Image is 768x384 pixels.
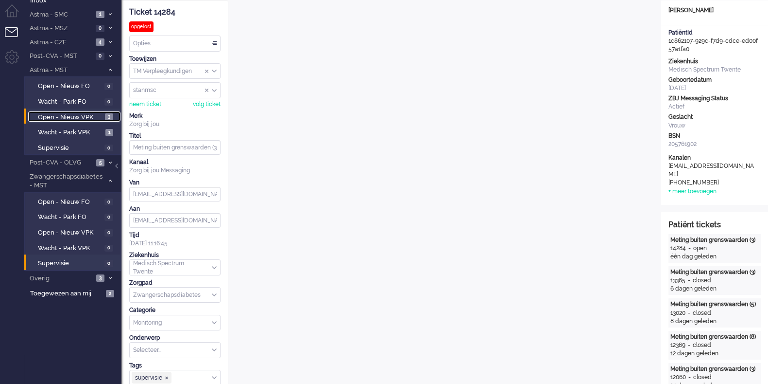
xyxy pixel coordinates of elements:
[104,260,113,267] span: 0
[28,52,93,61] span: Post-CVA - MST
[129,55,221,63] div: Toewijzen
[668,154,761,162] div: Kanalen
[28,227,120,238] a: Open - Nieuw VPK 0
[38,97,102,107] span: Wacht - Park FO
[670,285,759,293] div: 6 dagen geleden
[38,113,102,122] span: Open - Nieuw VPK
[129,306,221,314] div: Categorie
[28,172,103,190] span: Zwangerschapsdiabetes - MST
[661,29,768,54] div: 1c862107-929c-f7d9-cdce-ed00f57a1fa0
[28,10,93,19] span: Astma - SMC
[670,244,686,253] div: 14284
[28,96,120,107] a: Wacht - Park FO 0
[668,113,761,121] div: Geslacht
[668,103,761,111] div: Actief
[38,198,102,207] span: Open - Nieuw FO
[668,94,761,103] div: ZBJ Messaging Status
[693,341,711,349] div: closed
[129,21,154,32] div: opgelost
[193,100,221,109] div: volg ticket
[129,251,221,259] div: Ziekenhuis
[28,196,120,207] a: Open - Nieuw FO 0
[685,341,693,349] div: -
[104,229,113,237] span: 0
[668,140,761,148] div: 205761902
[670,365,759,373] div: Meting buiten grenswaarden (3)
[670,300,759,309] div: Meting buiten grenswaarden (5)
[686,244,693,253] div: -
[670,341,685,349] div: 12369
[668,66,761,74] div: Medisch Spectrum Twente
[129,334,221,342] div: Onderwerp
[670,333,759,341] div: Meting buiten grenswaarden (8)
[693,244,707,253] div: open
[28,142,120,153] a: Supervisie 0
[129,179,221,187] div: Van
[668,84,761,92] div: [DATE]
[686,373,693,382] div: -
[28,211,120,222] a: Wacht - Park FO 0
[5,50,27,72] li: Admin menu
[96,159,104,166] span: 5
[28,66,103,75] span: Astma - MST
[129,158,221,166] div: Kanaal
[693,309,711,317] div: closed
[28,38,93,47] span: Astma - CZE
[670,309,685,317] div: 13020
[685,276,693,285] div: -
[28,158,93,167] span: Post-CVA - OLVG
[38,259,102,268] span: Supervisie
[5,4,27,26] li: Dashboard menu
[96,25,104,32] span: 0
[129,166,221,175] div: Zorg bij jou Messaging
[129,100,161,109] div: neem ticket
[5,27,27,49] li: Tickets menu
[30,289,103,298] span: Toegewezen aan mij
[38,244,102,253] span: Wacht - Park VPK
[104,214,113,221] span: 0
[129,132,221,140] div: Titel
[693,373,712,382] div: closed
[96,53,104,60] span: 0
[38,213,102,222] span: Wacht - Park FO
[129,231,221,248] div: [DATE] 11:16:45
[670,236,759,244] div: Meting buiten grenswaarden (3)
[105,113,113,121] span: 3
[28,242,120,253] a: Wacht - Park VPK 0
[28,274,93,283] span: Overig
[28,80,120,91] a: Open - Nieuw FO 0
[96,38,104,46] span: 4
[96,274,104,282] span: 3
[129,279,221,287] div: Zorgpad
[104,245,113,252] span: 0
[28,127,120,137] a: Wacht - Park VPK 1
[670,268,759,276] div: Meting buiten grenswaarden (3)
[670,276,685,285] div: 13365
[670,317,759,326] div: 8 dagen geleden
[129,231,221,239] div: Tijd
[28,288,121,298] a: Toegewezen aan mij 2
[668,76,761,84] div: Geboortedatum
[106,290,114,297] span: 2
[104,145,113,152] span: 0
[670,349,759,358] div: 12 dagen geleden
[132,372,171,384] span: supervisie ❎
[104,83,113,90] span: 0
[4,4,415,21] body: Rich Text Area. Press ALT-0 for help.
[668,219,761,231] div: Patiënt tickets
[129,82,221,98] div: Assign User
[38,144,102,153] span: Supervisie
[28,257,120,268] a: Supervisie 0
[670,253,759,261] div: één dag geleden
[685,309,693,317] div: -
[38,82,102,91] span: Open - Nieuw FO
[129,7,221,18] div: Ticket 14284
[661,6,768,15] div: [PERSON_NAME]
[28,24,93,33] span: Astma - MSZ
[668,162,756,179] div: [EMAIL_ADDRESS][DOMAIN_NAME]
[105,129,113,136] span: 1
[129,362,221,370] div: Tags
[96,11,104,18] span: 1
[668,57,761,66] div: Ziekenhuis
[129,112,221,120] div: Merk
